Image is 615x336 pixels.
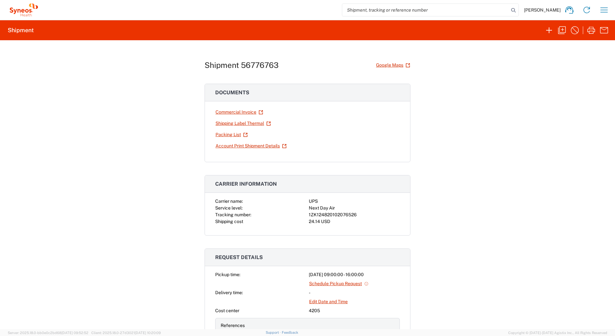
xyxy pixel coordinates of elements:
h2: Shipment [8,26,34,34]
span: Tracking number: [215,212,251,217]
a: Account Print Shipment Details [215,140,287,152]
a: Support [266,331,282,334]
h1: Shipment 56776763 [205,61,279,70]
span: References [221,323,245,328]
a: Google Maps [376,60,410,71]
span: Documents [215,89,249,96]
a: Packing List [215,129,248,140]
span: Shipping cost [215,219,243,224]
span: Server: 2025.18.0-bb0e0c2bd68 [8,331,88,335]
div: [DATE] 09:00:00 - 16:00:00 [309,271,400,278]
input: Shipment, tracking or reference number [342,4,509,16]
div: 4205 [309,307,400,314]
span: Client: 2025.18.0-27d3021 [91,331,161,335]
span: Service level: [215,205,243,210]
div: Project [221,329,306,336]
div: 1ZK124820102076526 [309,211,400,218]
span: [DATE] 09:52:52 [61,331,88,335]
span: [PERSON_NAME] [524,7,561,13]
a: Feedback [282,331,298,334]
a: Schedule Pickup Request [309,278,369,289]
span: Pickup time: [215,272,240,277]
a: Commercial Invoice [215,107,263,118]
span: Copyright © [DATE]-[DATE] Agistix Inc., All Rights Reserved [508,330,607,336]
span: [DATE] 10:20:09 [135,331,161,335]
a: Edit Date and Time [309,296,348,307]
div: 24.14 USD [309,218,400,225]
span: Carrier name: [215,199,243,204]
span: Carrier information [215,181,277,187]
span: Request details [215,254,263,260]
a: Shipping Label Thermal [215,118,271,129]
div: UPS [309,198,400,205]
div: Next Day Air [309,205,400,211]
span: Cost center [215,308,239,313]
div: - [309,289,400,296]
div: 7230 [309,329,394,336]
span: Delivery time: [215,290,243,295]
